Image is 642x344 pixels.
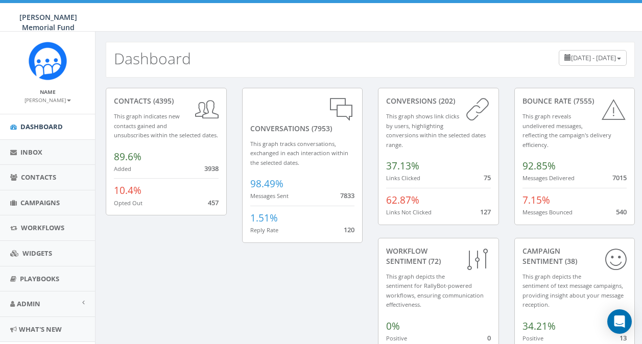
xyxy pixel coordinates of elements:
small: Added [114,165,131,173]
a: [PERSON_NAME] [25,95,71,104]
span: What's New [19,325,62,334]
span: 1.51% [250,211,278,225]
div: Workflow Sentiment [386,246,491,266]
span: 7015 [612,173,627,182]
span: 75 [484,173,491,182]
small: Messages Bounced [522,208,573,216]
span: 37.13% [386,159,419,173]
span: Inbox [20,148,42,157]
span: 540 [616,207,627,216]
span: Playbooks [20,274,59,283]
span: 13 [620,333,627,342]
span: 7.15% [522,193,550,207]
small: Positive [522,334,543,342]
div: contacts [114,96,219,106]
span: 457 [208,198,219,207]
small: This graph reveals undelivered messages, reflecting the campaign's delivery efficiency. [522,112,611,149]
span: (202) [437,96,455,106]
span: 127 [480,207,491,216]
small: Messages Delivered [522,174,575,182]
span: [PERSON_NAME] Memorial Fund [19,12,77,32]
span: (38) [563,256,577,266]
span: 98.49% [250,177,283,190]
span: (4395) [151,96,174,106]
div: Open Intercom Messenger [607,309,632,334]
small: [PERSON_NAME] [25,96,71,104]
small: Messages Sent [250,192,289,200]
small: This graph depicts the sentiment of text message campaigns, providing insight about your message ... [522,273,624,309]
small: This graph indicates new contacts gained and unsubscribes within the selected dates. [114,112,218,139]
small: Reply Rate [250,226,278,234]
div: conversions [386,96,491,106]
span: 0 [487,333,491,342]
small: Opted Out [114,199,142,207]
span: 62.87% [386,193,419,207]
span: 34.21% [522,320,556,333]
span: [DATE] - [DATE] [571,53,616,62]
span: 7833 [340,191,354,200]
span: Dashboard [20,122,63,131]
span: (7953) [310,124,332,133]
span: (72) [426,256,441,266]
span: 89.6% [114,150,141,163]
span: 0% [386,320,400,333]
span: Contacts [21,173,56,182]
span: Admin [17,299,40,308]
img: Rally_Corp_Icon.png [29,42,67,80]
h2: Dashboard [114,50,191,67]
span: 10.4% [114,184,141,197]
small: This graph shows link clicks by users, highlighting conversions within the selected dates range. [386,112,486,149]
small: Name [40,88,56,95]
small: Links Clicked [386,174,420,182]
small: This graph depicts the sentiment for RallyBot-powered workflows, ensuring communication effective... [386,273,484,309]
small: Links Not Clicked [386,208,432,216]
div: Campaign Sentiment [522,246,627,266]
div: Bounce Rate [522,96,627,106]
span: Widgets [22,249,52,258]
span: 120 [344,225,354,234]
span: Campaigns [20,198,60,207]
span: (7555) [572,96,594,106]
small: Positive [386,334,407,342]
div: conversations [250,96,355,134]
span: 92.85% [522,159,556,173]
small: This graph tracks conversations, exchanged in each interaction within the selected dates. [250,140,348,166]
span: Workflows [21,223,64,232]
span: 3938 [204,164,219,173]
